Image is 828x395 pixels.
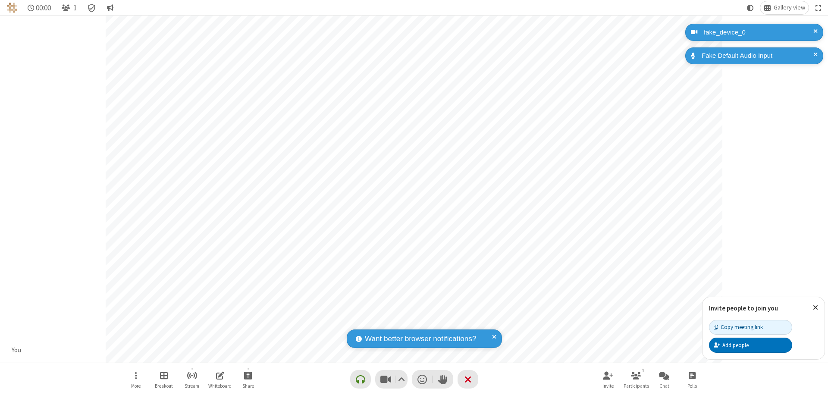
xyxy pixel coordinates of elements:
button: Add people [709,338,792,352]
span: Participants [624,383,649,389]
button: Start streaming [179,367,205,392]
button: Manage Breakout Rooms [151,367,177,392]
div: 1 [640,367,647,374]
span: Stream [185,383,199,389]
span: 1 [73,4,77,12]
div: Meeting details Encryption enabled [84,1,100,14]
span: Invite [602,383,614,389]
span: Breakout [155,383,173,389]
span: Chat [659,383,669,389]
button: Open poll [679,367,705,392]
span: Whiteboard [208,383,232,389]
button: Send a reaction [412,370,433,389]
button: Open shared whiteboard [207,367,233,392]
button: Close popover [806,297,825,318]
button: Open chat [651,367,677,392]
span: Share [242,383,254,389]
button: Change layout [760,1,809,14]
button: Fullscreen [812,1,825,14]
button: Open participant list [623,367,649,392]
button: Open menu [123,367,149,392]
button: Copy meeting link [709,320,792,335]
button: Raise hand [433,370,453,389]
button: Video setting [395,370,407,389]
button: Open participant list [58,1,80,14]
div: Fake Default Audio Input [699,51,817,61]
span: 00:00 [36,4,51,12]
span: More [131,383,141,389]
label: Invite people to join you [709,304,778,312]
div: Timer [24,1,55,14]
button: Start sharing [235,367,261,392]
button: End or leave meeting [458,370,478,389]
div: fake_device_0 [701,28,817,38]
img: QA Selenium DO NOT DELETE OR CHANGE [7,3,17,13]
div: You [9,345,25,355]
button: Invite participants (⌘+Shift+I) [595,367,621,392]
span: Want better browser notifications? [365,333,476,345]
div: Copy meeting link [714,323,763,331]
span: Polls [687,383,697,389]
button: Connect your audio [350,370,371,389]
button: Stop video (⌘+Shift+V) [375,370,408,389]
span: Gallery view [774,4,805,11]
button: Using system theme [743,1,757,14]
button: Conversation [103,1,117,14]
